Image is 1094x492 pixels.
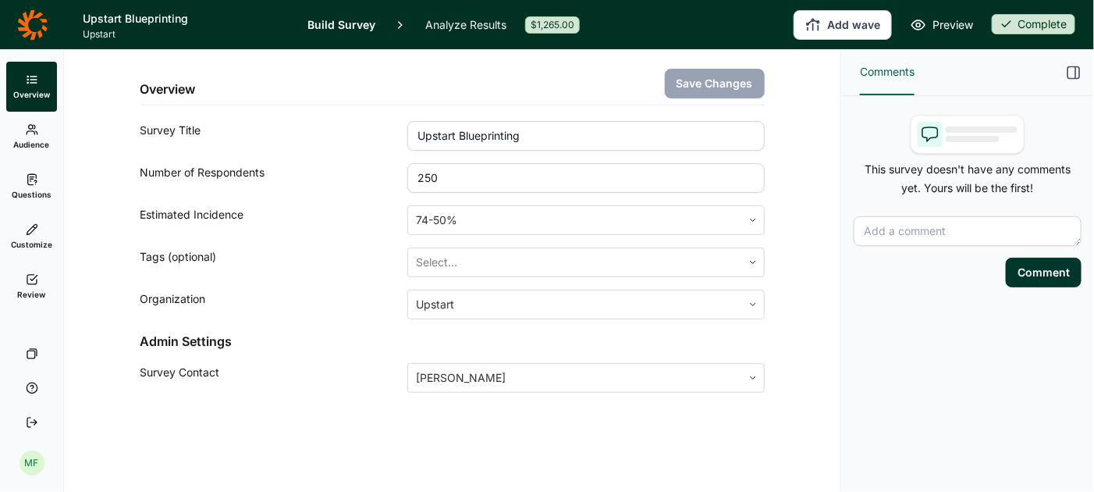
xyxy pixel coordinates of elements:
span: Review [18,289,46,300]
button: Comments [860,50,915,95]
div: Survey Title [140,121,408,151]
span: Audience [14,139,50,150]
a: Review [6,262,57,312]
span: Questions [12,189,52,200]
button: Save Changes [665,69,765,98]
a: Questions [6,162,57,212]
a: Preview [911,16,973,34]
span: Upstart [83,28,289,41]
input: ex: Package testing study [407,121,764,151]
div: Estimated Incidence [140,205,408,235]
span: Customize [11,239,52,250]
h1: Upstart Blueprinting [83,9,289,28]
span: Overview [13,89,50,100]
button: Comment [1006,258,1082,287]
span: Comments [860,62,915,81]
div: Survey Contact [140,363,408,393]
div: Number of Respondents [140,163,408,193]
a: Audience [6,112,57,162]
div: MF [20,451,44,476]
button: Add wave [794,10,892,40]
input: 1000 [407,163,764,193]
div: Complete [992,14,1075,34]
h2: Overview [140,80,196,98]
div: Tags (optional) [140,248,408,277]
a: Customize [6,212,57,262]
span: Preview [932,16,973,34]
a: Overview [6,62,57,112]
button: Complete [992,14,1075,36]
h2: Admin Settings [140,332,765,351]
div: $1,265.00 [525,16,580,34]
p: This survey doesn't have any comments yet. Yours will be the first! [854,160,1082,198]
div: Organization [140,290,408,319]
